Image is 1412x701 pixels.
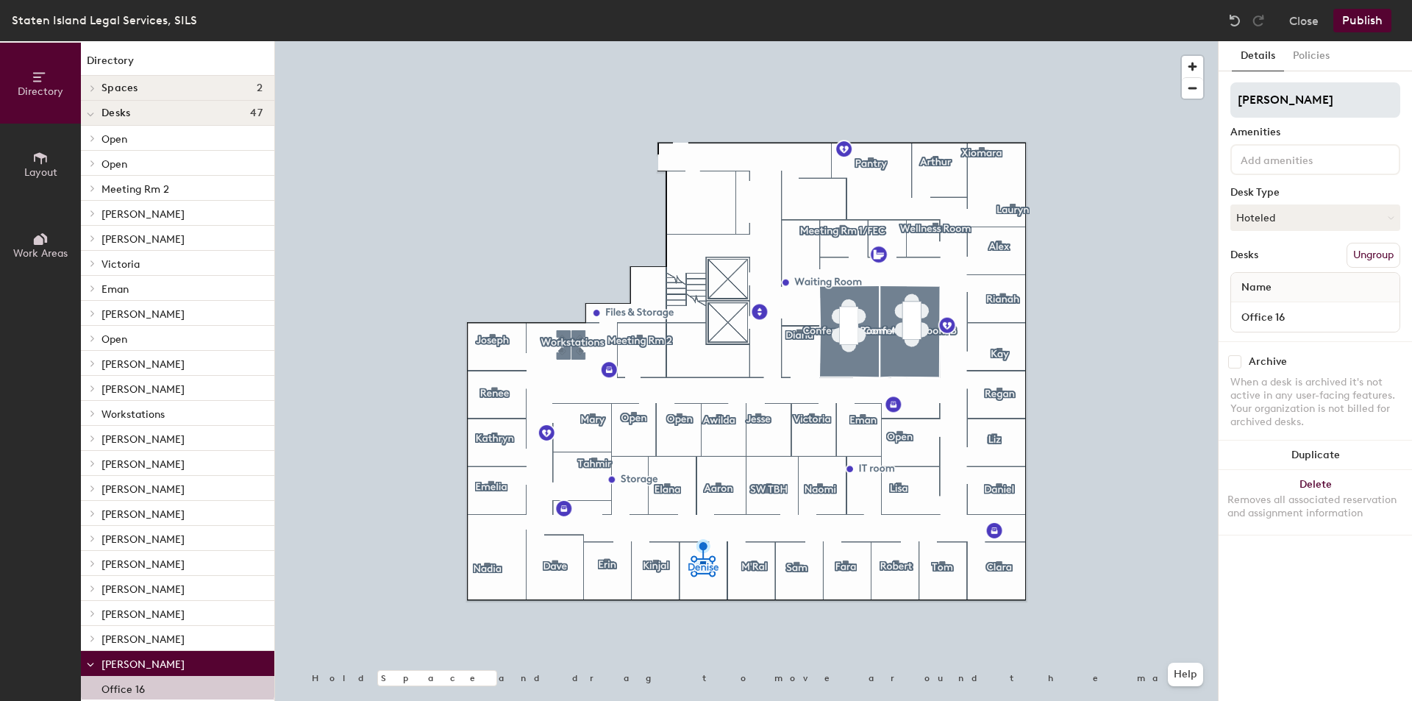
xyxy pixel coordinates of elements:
[101,433,185,446] span: [PERSON_NAME]
[101,583,185,596] span: [PERSON_NAME]
[101,633,185,646] span: [PERSON_NAME]
[101,233,185,246] span: [PERSON_NAME]
[250,107,263,119] span: 47
[101,107,130,119] span: Desks
[101,408,165,421] span: Workstations
[1230,249,1258,261] div: Desks
[1347,243,1400,268] button: Ungroup
[101,82,138,94] span: Spaces
[101,533,185,546] span: [PERSON_NAME]
[1284,41,1338,71] button: Policies
[101,258,140,271] span: Victoria
[101,458,185,471] span: [PERSON_NAME]
[1234,274,1279,301] span: Name
[101,158,127,171] span: Open
[1234,307,1397,327] input: Unnamed desk
[1227,494,1403,520] div: Removes all associated reservation and assignment information
[1289,9,1319,32] button: Close
[101,679,145,696] p: Office 16
[101,658,185,671] span: [PERSON_NAME]
[13,247,68,260] span: Work Areas
[24,166,57,179] span: Layout
[81,53,274,76] h1: Directory
[1249,356,1287,368] div: Archive
[101,608,185,621] span: [PERSON_NAME]
[1219,441,1412,470] button: Duplicate
[101,308,185,321] span: [PERSON_NAME]
[101,208,185,221] span: [PERSON_NAME]
[1230,127,1400,138] div: Amenities
[1251,13,1266,28] img: Redo
[101,358,185,371] span: [PERSON_NAME]
[1219,470,1412,535] button: DeleteRemoves all associated reservation and assignment information
[101,508,185,521] span: [PERSON_NAME]
[101,283,129,296] span: Eman
[12,11,197,29] div: Staten Island Legal Services, SILS
[1230,376,1400,429] div: When a desk is archived it's not active in any user-facing features. Your organization is not bil...
[101,483,185,496] span: [PERSON_NAME]
[1333,9,1391,32] button: Publish
[257,82,263,94] span: 2
[101,383,185,396] span: [PERSON_NAME]
[1232,41,1284,71] button: Details
[101,183,169,196] span: Meeting Rm 2
[1238,150,1370,168] input: Add amenities
[18,85,63,98] span: Directory
[101,133,127,146] span: Open
[1227,13,1242,28] img: Undo
[1168,663,1203,686] button: Help
[1230,187,1400,199] div: Desk Type
[101,558,185,571] span: [PERSON_NAME]
[1230,204,1400,231] button: Hoteled
[101,333,127,346] span: Open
